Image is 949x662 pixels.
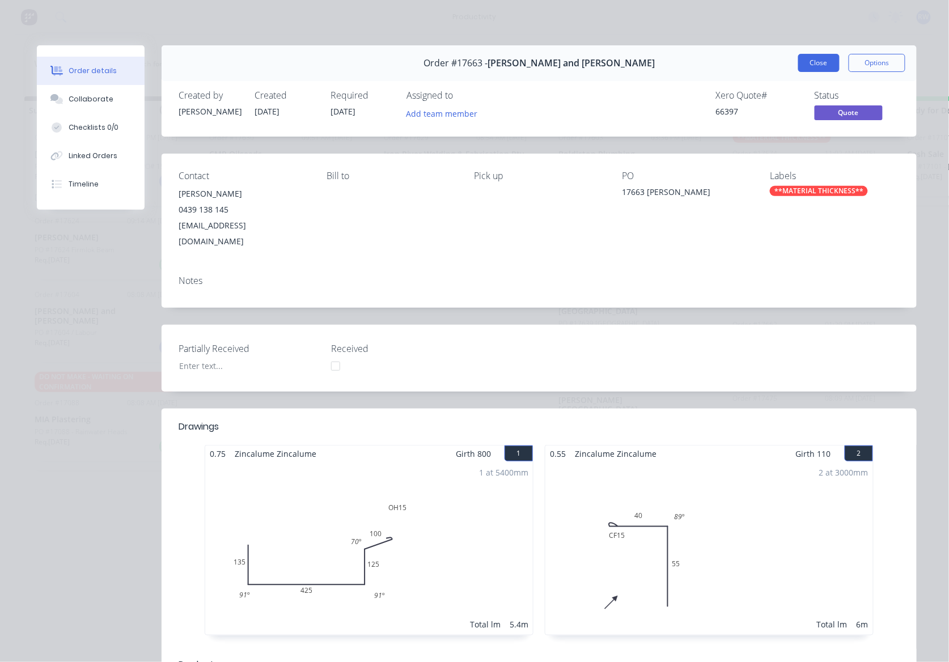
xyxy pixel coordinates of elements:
[327,171,456,181] div: Bill to
[845,445,873,461] button: 2
[716,90,801,101] div: Xero Quote #
[37,170,145,198] button: Timeline
[570,445,661,462] span: Zincalume Zincalume
[849,54,905,72] button: Options
[770,186,868,196] div: **MATERIAL THICKNESS**
[331,342,473,355] label: Received
[69,122,118,133] div: Checklists 0/0
[331,106,355,117] span: [DATE]
[819,466,868,478] div: 2 at 3000mm
[470,618,501,630] div: Total lm
[798,54,840,72] button: Close
[545,445,570,462] span: 0.55
[179,342,320,355] label: Partially Received
[796,445,831,462] span: Girth 110
[69,151,117,161] div: Linked Orders
[37,85,145,113] button: Collaborate
[770,171,900,181] div: Labels
[622,186,752,202] div: 17663 [PERSON_NAME]
[179,186,308,249] div: [PERSON_NAME]0439 138 145[EMAIL_ADDRESS][DOMAIN_NAME]
[205,445,230,462] span: 0.75
[179,171,308,181] div: Contact
[179,218,308,249] div: [EMAIL_ADDRESS][DOMAIN_NAME]
[37,142,145,170] button: Linked Orders
[510,618,528,630] div: 5.4m
[456,445,491,462] span: Girth 800
[817,618,848,630] div: Total lm
[400,105,484,121] button: Add team member
[479,466,528,478] div: 1 at 5400mm
[230,445,321,462] span: Zincalume Zincalume
[331,90,393,101] div: Required
[179,275,900,286] div: Notes
[69,66,117,76] div: Order details
[179,186,308,202] div: [PERSON_NAME]
[406,90,520,101] div: Assigned to
[488,58,655,69] span: [PERSON_NAME] and [PERSON_NAME]
[545,462,873,635] div: 0CF15405589º2 at 3000mmTotal lm6m
[622,171,752,181] div: PO
[37,57,145,85] button: Order details
[37,113,145,142] button: Checklists 0/0
[505,445,533,461] button: 1
[69,94,113,104] div: Collaborate
[406,105,484,121] button: Add team member
[815,105,883,120] span: Quote
[255,90,317,101] div: Created
[179,420,219,434] div: Drawings
[423,58,488,69] span: Order #17663 -
[179,90,241,101] div: Created by
[69,179,99,189] div: Timeline
[205,462,533,635] div: 0135425125OH1510091º91º70º1 at 5400mmTotal lm5.4m
[815,90,900,101] div: Status
[857,618,868,630] div: 6m
[179,105,241,117] div: [PERSON_NAME]
[179,202,308,218] div: 0439 138 145
[716,105,801,117] div: 66397
[475,171,604,181] div: Pick up
[255,106,279,117] span: [DATE]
